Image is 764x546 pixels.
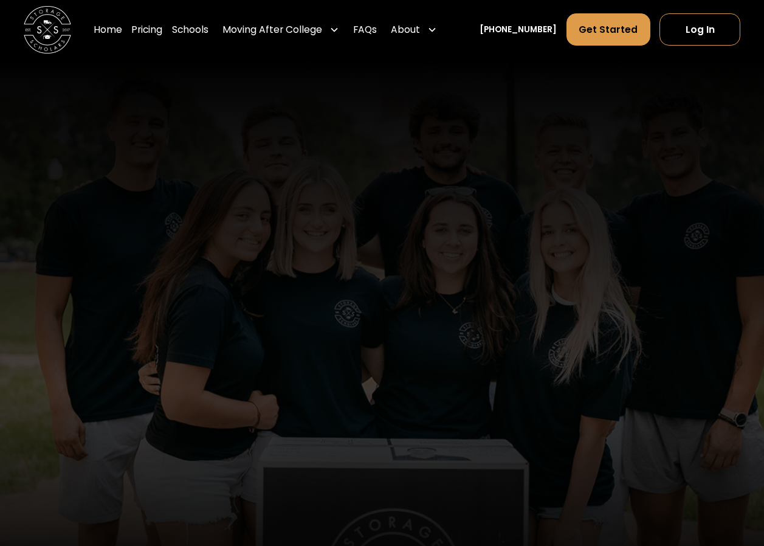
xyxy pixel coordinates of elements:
a: Home [94,13,122,46]
div: About [387,13,442,46]
a: Schools [172,13,208,46]
a: Pricing [131,13,162,46]
a: Get Started [566,13,650,46]
a: FAQs [353,13,377,46]
img: Storage Scholars main logo [24,6,71,54]
div: Moving After College [222,22,322,36]
a: [PHONE_NUMBER] [480,24,557,36]
a: Log In [659,13,740,46]
div: About [391,22,420,36]
div: Moving After College [218,13,343,46]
